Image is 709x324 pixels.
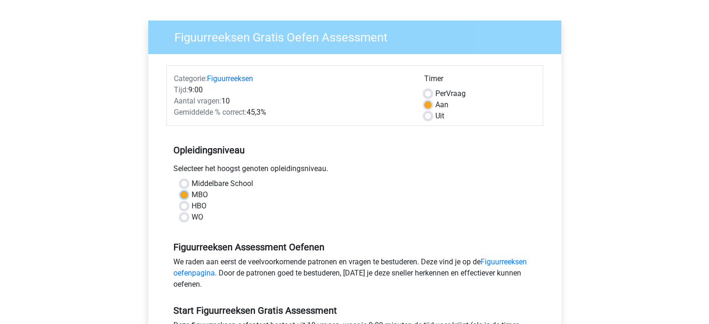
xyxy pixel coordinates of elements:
[435,110,444,122] label: Uit
[173,305,536,316] h5: Start Figuurreeksen Gratis Assessment
[163,27,554,45] h3: Figuurreeksen Gratis Oefen Assessment
[192,200,207,212] label: HBO
[173,141,536,159] h5: Opleidingsniveau
[173,241,536,253] h5: Figuurreeksen Assessment Oefenen
[207,74,253,83] a: Figuurreeksen
[174,97,221,105] span: Aantal vragen:
[174,85,188,94] span: Tijd:
[167,96,417,107] div: 10
[192,189,208,200] label: MBO
[166,163,543,178] div: Selecteer het hoogst genoten opleidingsniveau.
[192,178,253,189] label: Middelbare School
[435,89,446,98] span: Per
[424,73,536,88] div: Timer
[167,84,417,96] div: 9:00
[435,99,448,110] label: Aan
[174,74,207,83] span: Categorie:
[192,212,203,223] label: WO
[167,107,417,118] div: 45,3%
[166,256,543,294] div: We raden aan eerst de veelvoorkomende patronen en vragen te bestuderen. Deze vind je op de . Door...
[174,108,247,117] span: Gemiddelde % correct:
[435,88,466,99] label: Vraag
